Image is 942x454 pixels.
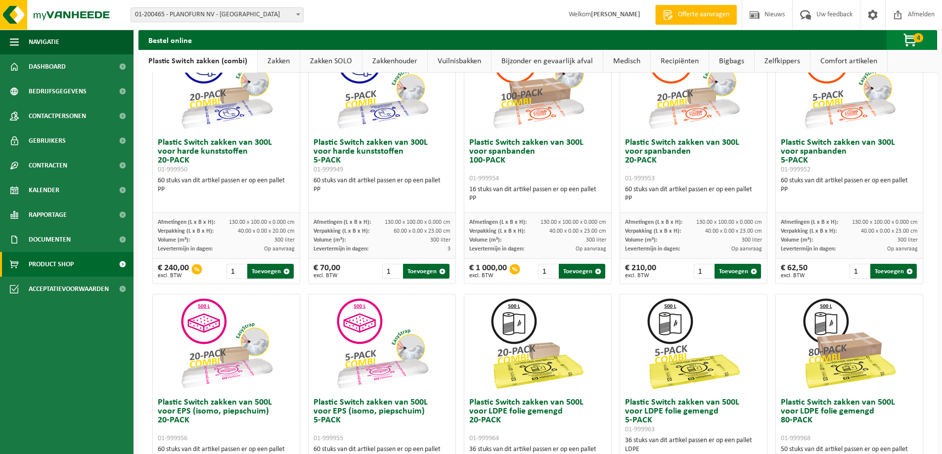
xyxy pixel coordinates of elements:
span: 40.00 x 0.00 x 23.00 cm [549,228,606,234]
img: 01-999949 [333,35,432,133]
span: 01-200465 - PLANOFURN NV - WAREGEM [131,7,304,22]
span: 01-999949 [314,166,343,173]
span: Afmetingen (L x B x H): [314,219,371,225]
button: Toevoegen [247,264,294,279]
span: Offerte aanvragen [675,10,732,20]
span: Verpakking (L x B x H): [625,228,681,234]
a: Zakken SOLO [300,50,362,73]
span: 60.00 x 0.00 x 23.00 cm [394,228,450,234]
button: Toevoegen [715,264,761,279]
div: € 70,00 [314,264,340,279]
span: excl. BTW [158,273,189,279]
img: 01-999950 [177,35,276,133]
span: Acceptatievoorwaarden [29,277,109,301]
span: Product Shop [29,252,74,277]
img: 01-999968 [800,294,899,393]
img: 01-999964 [489,294,587,393]
a: Bijzonder en gevaarlijk afval [492,50,603,73]
div: 60 stuks van dit artikel passen er op een pallet [781,176,918,194]
img: 01-999953 [644,35,743,133]
input: 1 [226,264,247,279]
a: Comfort artikelen [810,50,887,73]
div: € 240,00 [158,264,189,279]
span: Levertermijn in dagen: [469,246,524,252]
span: 4 [913,33,923,42]
span: 40.00 x 0.00 x 20.00 cm [238,228,295,234]
span: 300 liter [586,237,606,243]
input: 1 [850,264,870,279]
span: 01-999968 [781,435,810,442]
a: Zelfkippers [755,50,810,73]
div: € 210,00 [625,264,656,279]
span: 3 [448,246,450,252]
img: 01-999952 [800,35,899,133]
a: Bigbags [709,50,754,73]
span: Verpakking (L x B x H): [781,228,837,234]
span: Verpakking (L x B x H): [469,228,525,234]
h3: Plastic Switch zakken van 300L voor harde kunststoffen 20-PACK [158,138,295,174]
button: Toevoegen [559,264,605,279]
span: 40.00 x 0.00 x 23.00 cm [861,228,918,234]
img: 01-999963 [644,294,743,393]
span: Verpakking (L x B x H): [158,228,214,234]
span: 01-999953 [625,175,655,182]
span: Gebruikers [29,128,66,153]
span: 01-999956 [158,435,187,442]
h2: Bestel online [138,30,202,49]
div: 60 stuks van dit artikel passen er op een pallet [314,176,450,194]
span: 01-999955 [314,435,343,442]
span: Volume (m³): [469,237,501,243]
span: excl. BTW [314,273,340,279]
span: Navigatie [29,30,59,54]
img: 01-999954 [489,35,587,133]
div: LDPE [625,445,762,454]
span: 01-999964 [469,435,499,442]
button: Toevoegen [870,264,917,279]
span: 40.00 x 0.00 x 23.00 cm [705,228,762,234]
span: Afmetingen (L x B x H): [469,219,527,225]
span: Levertermijn in dagen: [158,246,213,252]
span: Documenten [29,227,71,252]
span: Afmetingen (L x B x H): [781,219,838,225]
div: 60 stuks van dit artikel passen er op een pallet [625,185,762,203]
a: Offerte aanvragen [655,5,737,25]
a: Zakkenhouder [362,50,427,73]
span: 01-999963 [625,426,655,433]
span: 300 liter [430,237,450,243]
h3: Plastic Switch zakken van 500L voor LDPE folie gemengd 80-PACK [781,398,918,443]
input: 1 [694,264,714,279]
span: 130.00 x 100.00 x 0.000 cm [229,219,295,225]
span: Verpakking (L x B x H): [314,228,369,234]
span: Op aanvraag [887,246,918,252]
h3: Plastic Switch zakken van 300L voor spanbanden 100-PACK [469,138,606,183]
span: Afmetingen (L x B x H): [625,219,682,225]
span: Contracten [29,153,67,178]
span: Volume (m³): [314,237,346,243]
h3: Plastic Switch zakken van 300L voor harde kunststoffen 5-PACK [314,138,450,174]
div: PP [158,185,295,194]
span: Levertermijn in dagen: [781,246,836,252]
button: 4 [887,30,936,50]
span: Volume (m³): [158,237,190,243]
span: 300 liter [274,237,295,243]
span: 130.00 x 100.00 x 0.000 cm [696,219,762,225]
span: Contactpersonen [29,104,86,128]
div: € 1 000,00 [469,264,507,279]
div: 16 stuks van dit artikel passen er op een pallet [469,185,606,203]
span: Op aanvraag [576,246,606,252]
h3: Plastic Switch zakken van 500L voor EPS (isomo, piepschuim) 20-PACK [158,398,295,443]
span: Levertermijn in dagen: [625,246,680,252]
span: Bedrijfsgegevens [29,79,87,104]
a: Plastic Switch zakken (combi) [138,50,257,73]
span: Levertermijn in dagen: [314,246,368,252]
h3: Plastic Switch zakken van 300L voor spanbanden 5-PACK [781,138,918,174]
h3: Plastic Switch zakken van 500L voor EPS (isomo, piepschuim) 5-PACK [314,398,450,443]
span: 130.00 x 100.00 x 0.000 cm [852,219,918,225]
a: Zakken [258,50,300,73]
span: 01-999954 [469,175,499,182]
span: Kalender [29,178,59,203]
span: excl. BTW [625,273,656,279]
input: 1 [538,264,558,279]
span: excl. BTW [781,273,807,279]
span: 01-999952 [781,166,810,173]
